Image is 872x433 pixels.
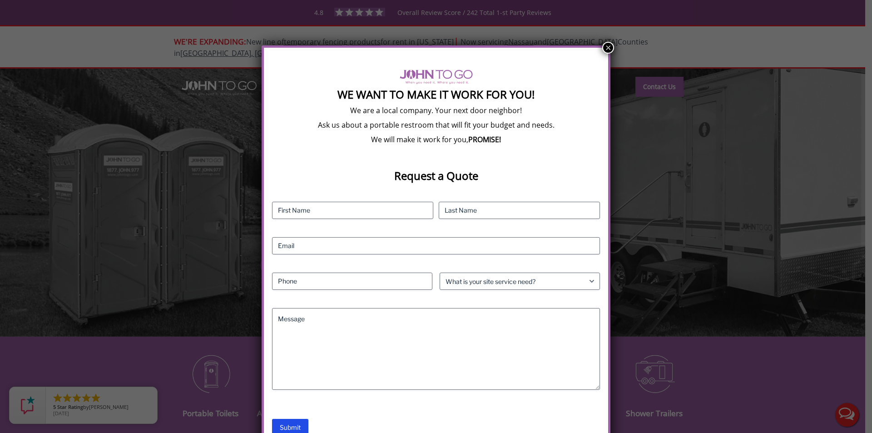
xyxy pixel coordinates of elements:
[337,87,535,102] strong: We Want To Make It Work For You!
[394,168,478,183] strong: Request a Quote
[272,237,600,254] input: Email
[272,120,600,130] p: Ask us about a portable restroom that will fit your budget and needs.
[468,134,501,144] b: PROMISE!
[439,202,600,219] input: Last Name
[272,202,433,219] input: First Name
[602,42,614,54] button: Close
[272,105,600,115] p: We are a local company. Your next door neighbor!
[272,273,432,290] input: Phone
[272,134,600,144] p: We will make it work for you,
[400,70,473,84] img: logo of viptogo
